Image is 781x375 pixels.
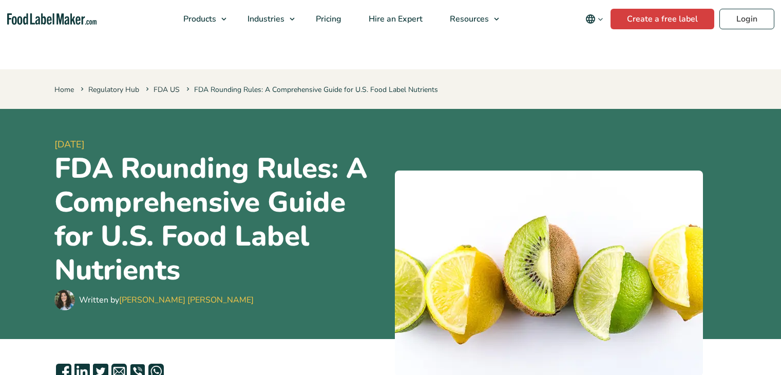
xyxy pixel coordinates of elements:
a: [PERSON_NAME] [PERSON_NAME] [119,294,254,306]
button: Change language [578,9,611,29]
a: Create a free label [611,9,714,29]
span: Resources [447,13,490,25]
span: Products [180,13,217,25]
a: FDA US [154,85,180,95]
a: Home [54,85,74,95]
span: Hire an Expert [366,13,424,25]
div: Written by [79,294,254,306]
a: Food Label Maker homepage [7,13,97,25]
img: Maria Abi Hanna - Food Label Maker [54,290,75,310]
span: FDA Rounding Rules: A Comprehensive Guide for U.S. Food Label Nutrients [184,85,438,95]
span: [DATE] [54,138,387,152]
span: Industries [244,13,285,25]
h1: FDA Rounding Rules: A Comprehensive Guide for U.S. Food Label Nutrients [54,152,387,287]
a: Login [719,9,774,29]
span: Pricing [313,13,342,25]
a: Regulatory Hub [88,85,139,95]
